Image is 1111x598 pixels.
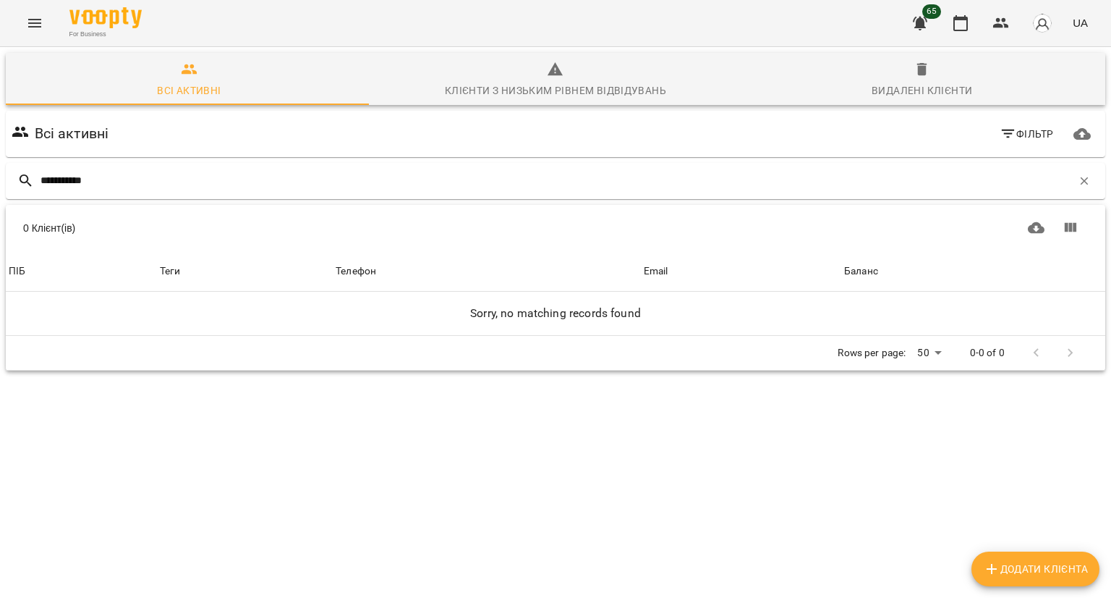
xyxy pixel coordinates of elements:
div: Всі активні [157,82,221,99]
span: Фільтр [1000,125,1054,143]
div: Клієнти з низьким рівнем відвідувань [445,82,666,99]
span: ПІБ [9,263,154,280]
span: UA [1073,15,1088,30]
p: Rows per page: [838,346,906,361]
span: 65 [922,4,941,19]
div: Телефон [336,263,376,280]
div: 0 Клієнт(ів) [23,221,548,235]
span: Телефон [336,263,637,280]
div: Email [644,263,668,280]
span: Баланс [844,263,1102,280]
h6: Sorry, no matching records found [9,303,1102,324]
div: Table Toolbar [6,205,1105,251]
div: Sort [844,263,878,280]
button: Фільтр [994,121,1060,147]
button: Завантажити CSV [1019,211,1054,245]
span: For Business [69,30,142,39]
div: Видалені клієнти [872,82,972,99]
button: Menu [17,6,52,41]
div: Баланс [844,263,878,280]
div: Sort [9,263,25,280]
button: Показати колонки [1053,211,1088,245]
p: 0-0 of 0 [970,346,1005,361]
img: avatar_s.png [1032,13,1052,33]
h6: Всі активні [35,122,109,145]
div: 50 [911,342,946,363]
div: Теги [160,263,330,280]
button: UA [1067,9,1094,36]
span: Email [644,263,838,280]
img: Voopty Logo [69,7,142,28]
div: ПІБ [9,263,25,280]
div: Sort [644,263,668,280]
div: Sort [336,263,376,280]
